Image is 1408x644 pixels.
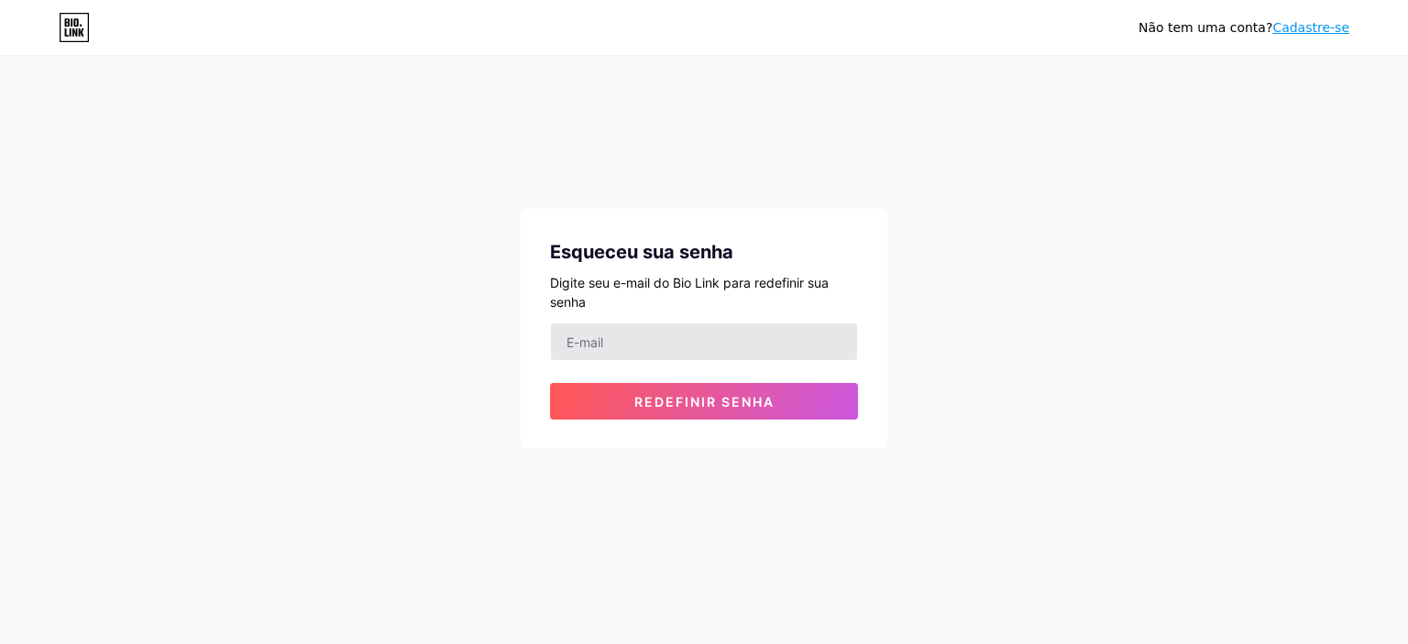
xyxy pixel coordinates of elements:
font: Não tem uma conta? [1138,20,1272,35]
input: E-mail [551,323,857,360]
font: Digite seu e-mail do Bio Link para redefinir sua senha [550,275,829,310]
button: Redefinir senha [550,383,858,420]
font: Redefinir senha [634,394,775,409]
font: Esqueceu sua senha [550,241,733,263]
a: Cadastre-se [1272,20,1349,35]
